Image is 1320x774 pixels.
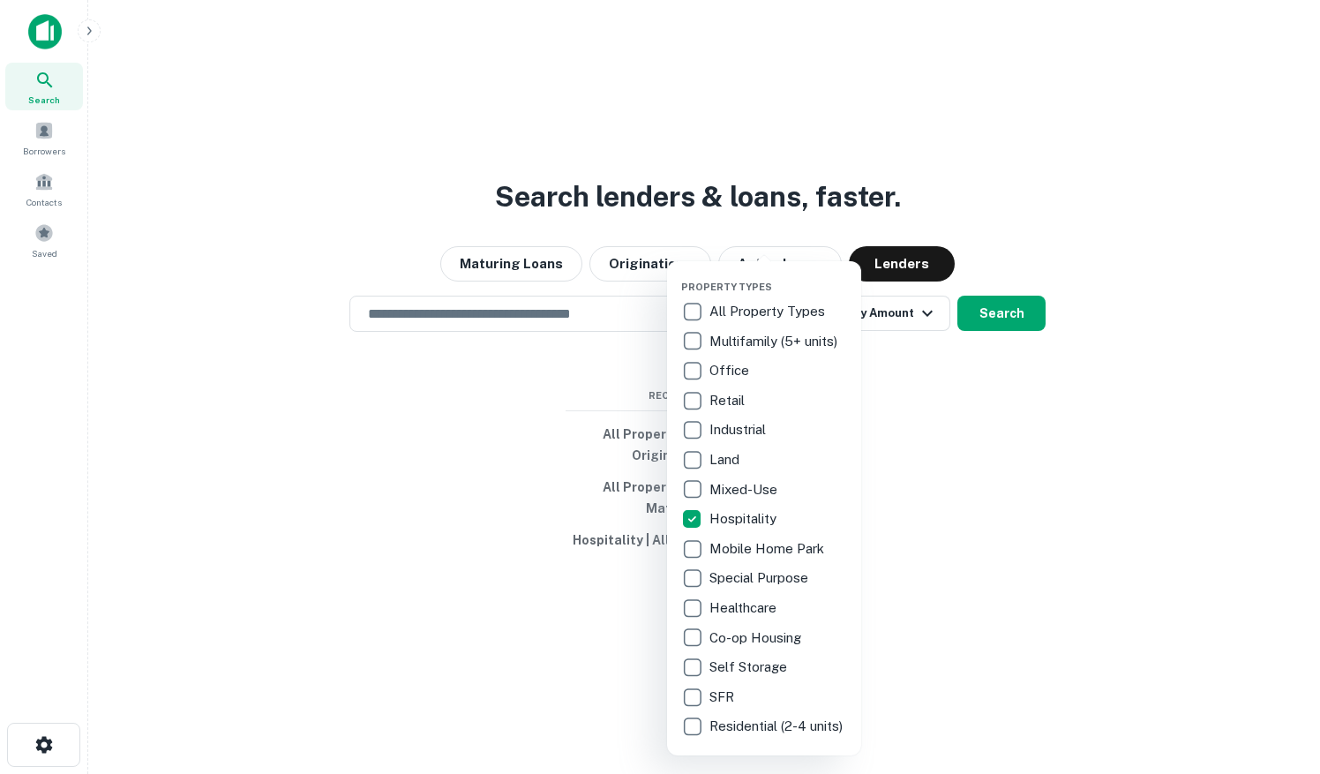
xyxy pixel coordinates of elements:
p: Mobile Home Park [709,538,828,560]
iframe: Chat Widget [1232,633,1320,718]
p: Mixed-Use [709,479,781,500]
p: Residential (2-4 units) [709,716,846,737]
p: SFR [709,687,738,708]
p: All Property Types [709,301,829,322]
p: Retail [709,390,748,411]
p: Multifamily (5+ units) [709,331,841,352]
p: Office [709,360,753,381]
p: Healthcare [709,597,780,619]
p: Industrial [709,419,769,440]
p: Special Purpose [709,567,812,589]
p: Hospitality [709,508,780,530]
p: Land [709,449,743,470]
p: Co-op Housing [709,627,805,649]
span: Property Types [681,282,772,292]
p: Self Storage [709,657,791,678]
